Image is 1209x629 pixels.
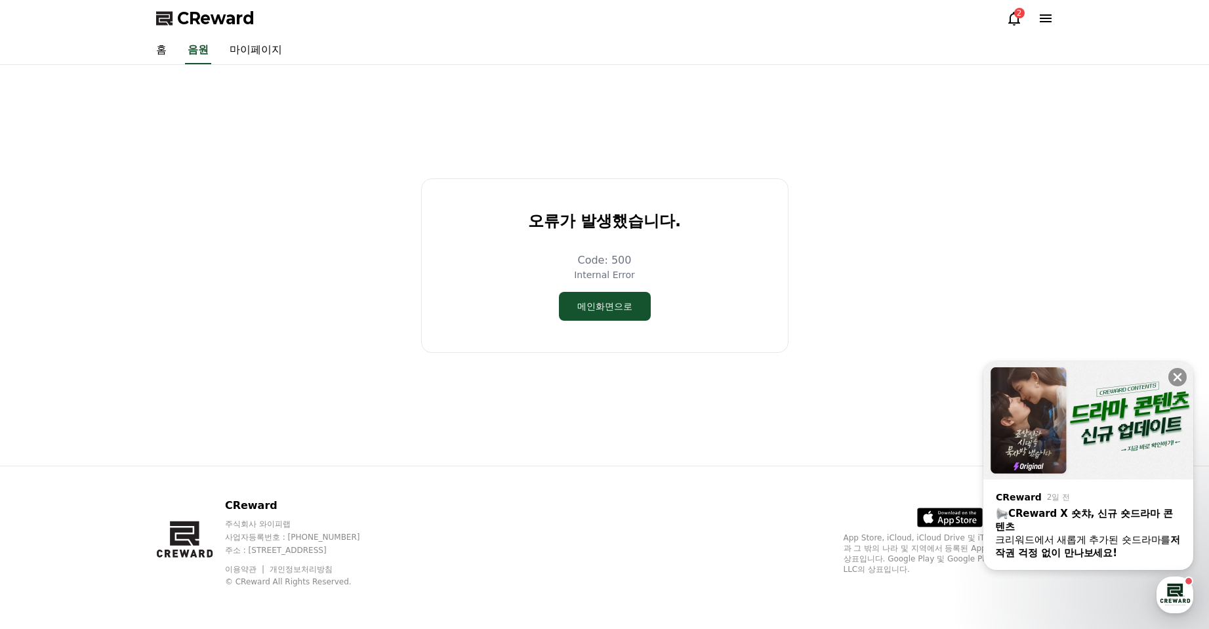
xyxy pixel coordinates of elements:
[120,436,136,447] span: 대화
[185,37,211,64] a: 음원
[4,416,87,449] a: 홈
[225,532,385,542] p: 사업자등록번호 : [PHONE_NUMBER]
[146,37,177,64] a: 홈
[203,436,218,446] span: 설정
[225,545,385,556] p: 주소 : [STREET_ADDRESS]
[1014,8,1025,18] div: 2
[156,8,255,29] a: CReward
[225,577,385,587] p: © CReward All Rights Reserved.
[225,498,385,514] p: CReward
[1006,10,1022,26] a: 2
[41,436,49,446] span: 홈
[219,37,293,64] a: 마이페이지
[270,565,333,574] a: 개인정보처리방침
[574,268,635,281] p: Internal Error
[559,292,651,321] button: 메인화면으로
[528,211,681,232] p: 오류가 발생했습니다.
[87,416,169,449] a: 대화
[225,565,266,574] a: 이용약관
[169,416,252,449] a: 설정
[844,533,1054,575] p: App Store, iCloud, iCloud Drive 및 iTunes Store는 미국과 그 밖의 나라 및 지역에서 등록된 Apple Inc.의 서비스 상표입니다. Goo...
[578,253,632,268] p: Code: 500
[225,519,385,529] p: 주식회사 와이피랩
[177,8,255,29] span: CReward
